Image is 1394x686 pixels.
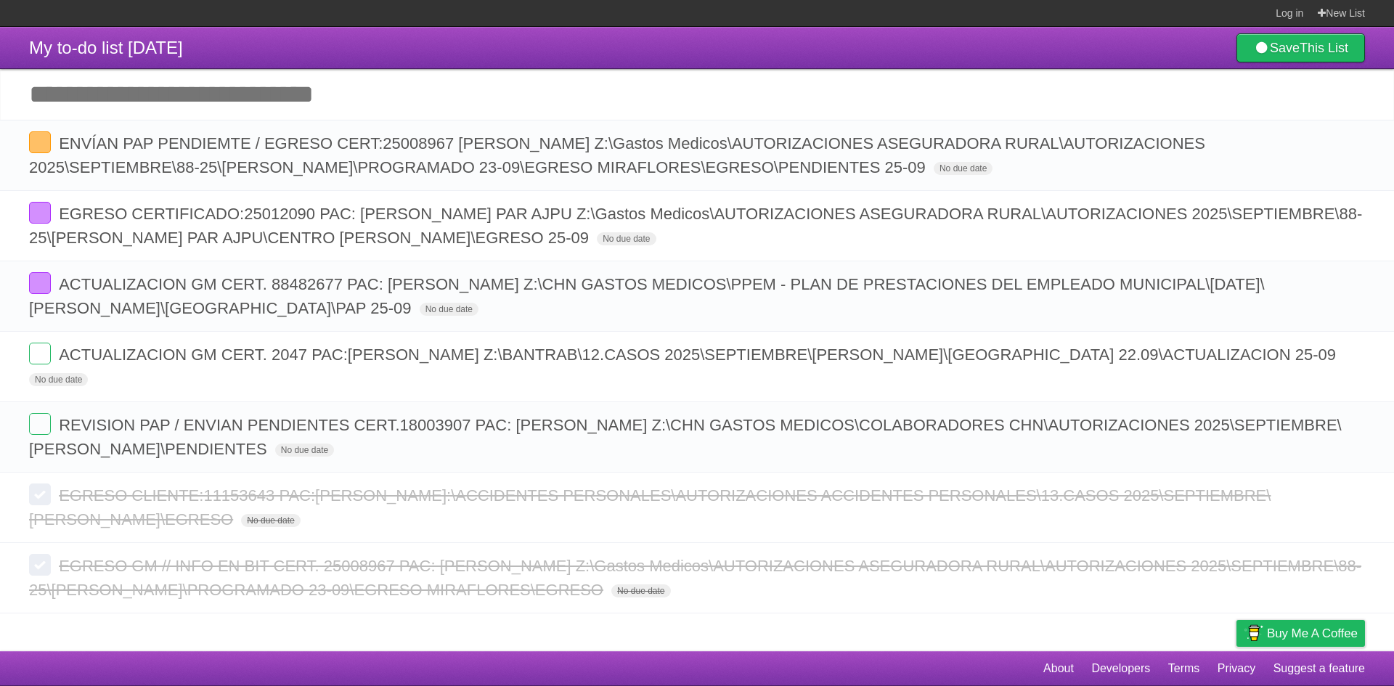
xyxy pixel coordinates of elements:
[29,202,51,224] label: Done
[29,413,51,435] label: Done
[1091,655,1150,682] a: Developers
[420,303,478,316] span: No due date
[1236,620,1365,647] a: Buy me a coffee
[59,346,1340,364] span: ACTUALIZACION GM CERT. 2047 PAC:[PERSON_NAME] Z:\BANTRAB\12.CASOS 2025\SEPTIEMBRE\[PERSON_NAME]\[...
[29,38,183,57] span: My to-do list [DATE]
[29,486,1271,528] span: EGRESO CLIENTE:11153643 PAC:[PERSON_NAME]:\ACCIDENTES PERSONALES\AUTORIZACIONES ACCIDENTES PERSON...
[275,444,334,457] span: No due date
[1236,33,1365,62] a: SaveThis List
[29,373,88,386] span: No due date
[29,275,1265,317] span: ACTUALIZACION GM CERT. 88482677 PAC: [PERSON_NAME] Z:\CHN GASTOS MEDICOS\PPEM - PLAN DE PRESTACIO...
[1043,655,1074,682] a: About
[29,131,51,153] label: Done
[1267,621,1358,646] span: Buy me a coffee
[597,232,656,245] span: No due date
[29,134,1205,176] span: ENVÍAN PAP PENDIEMTE / EGRESO CERT:25008967 [PERSON_NAME] Z:\Gastos Medicos\AUTORIZACIONES ASEGUR...
[1218,655,1255,682] a: Privacy
[29,272,51,294] label: Done
[1168,655,1200,682] a: Terms
[611,584,670,597] span: No due date
[1244,621,1263,645] img: Buy me a coffee
[241,514,300,527] span: No due date
[1273,655,1365,682] a: Suggest a feature
[29,343,51,364] label: Done
[29,205,1362,247] span: EGRESO CERTIFICADO:25012090 PAC: [PERSON_NAME] PAR AJPU Z:\Gastos Medicos\AUTORIZACIONES ASEGURAD...
[29,483,51,505] label: Done
[29,416,1342,458] span: REVISION PAP / ENVIAN PENDIENTES CERT.18003907 PAC: [PERSON_NAME] Z:\CHN GASTOS MEDICOS\COLABORAD...
[29,557,1361,599] span: EGRESO GM // INFO EN BIT CERT. 25008967 PAC: [PERSON_NAME] Z:\Gastos Medicos\AUTORIZACIONES ASEGU...
[29,554,51,576] label: Done
[1300,41,1348,55] b: This List
[934,162,992,175] span: No due date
